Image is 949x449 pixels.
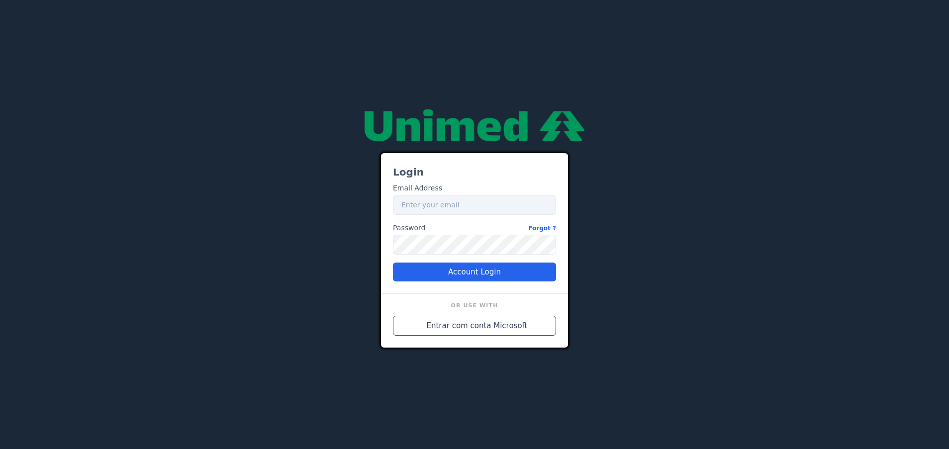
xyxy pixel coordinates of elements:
span: Entrar com conta Microsoft [427,320,528,332]
img: null [365,109,584,141]
button: Account Login [393,263,556,281]
a: Forgot ? [528,223,556,233]
button: Entrar com conta Microsoft [393,316,556,336]
label: Email Address [393,183,442,193]
input: Enter your email [393,195,556,215]
label: Password [393,223,556,233]
h6: Or Use With [393,302,556,311]
h3: Login [393,165,556,179]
